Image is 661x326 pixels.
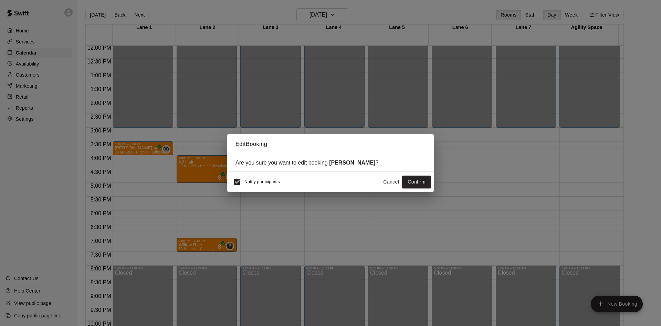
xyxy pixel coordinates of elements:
[402,176,431,188] button: Confirm
[380,176,402,188] button: Cancel
[227,134,434,154] h2: Edit Booking
[244,180,280,185] span: Notify participants
[329,160,375,166] strong: [PERSON_NAME]
[235,160,426,166] div: Are you sure you want to edit booking ?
